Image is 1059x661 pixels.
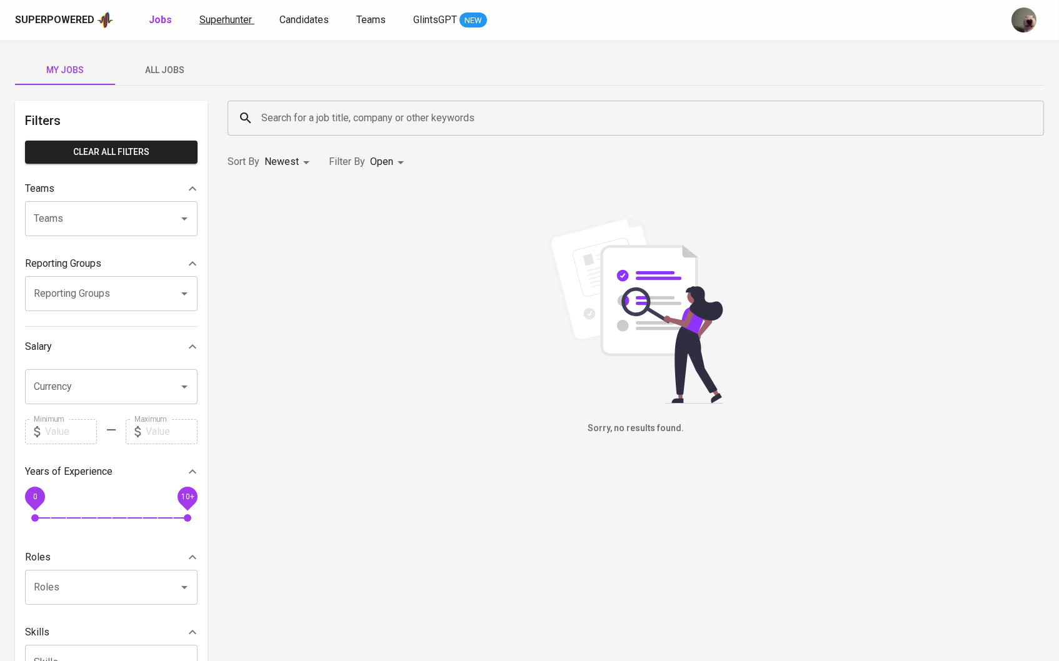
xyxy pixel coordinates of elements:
p: Teams [25,181,54,196]
span: 10+ [181,492,194,500]
p: Roles [25,550,51,565]
button: Open [176,210,193,227]
a: GlintsGPT NEW [413,12,487,28]
span: Clear All filters [35,144,188,160]
div: Teams [25,176,198,201]
img: file_searching.svg [542,216,730,404]
p: Reporting Groups [25,256,101,271]
button: Open [176,579,193,596]
img: app logo [97,11,114,29]
input: Value [146,419,198,444]
span: Candidates [279,14,329,26]
div: Skills [25,620,198,645]
b: Jobs [149,14,172,26]
span: NEW [459,14,487,27]
p: Filter By [329,154,365,169]
button: Clear All filters [25,141,198,164]
div: Roles [25,545,198,570]
p: Newest [264,154,299,169]
a: Superhunter [199,12,254,28]
p: Skills [25,625,49,640]
div: Reporting Groups [25,251,198,276]
p: Sort By [228,154,259,169]
div: Salary [25,334,198,359]
h6: Sorry, no results found. [228,422,1044,435]
div: Years of Experience [25,459,198,484]
a: Superpoweredapp logo [15,11,114,29]
div: Newest [264,151,314,174]
img: aji.muda@glints.com [1011,7,1036,32]
button: Open [176,285,193,302]
span: GlintsGPT [413,14,457,26]
p: Years of Experience [25,464,113,479]
a: Candidates [279,12,331,28]
span: My Jobs [23,62,108,78]
p: Salary [25,339,52,354]
button: Open [176,378,193,395]
span: All Jobs [123,62,208,78]
h6: Filters [25,111,198,131]
input: Value [45,419,97,444]
span: Teams [356,14,386,26]
span: Open [370,156,393,167]
span: 0 [33,492,37,500]
a: Teams [356,12,388,28]
div: Superpowered [15,13,94,27]
a: Jobs [149,12,174,28]
div: Open [370,151,408,174]
span: Superhunter [199,14,252,26]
